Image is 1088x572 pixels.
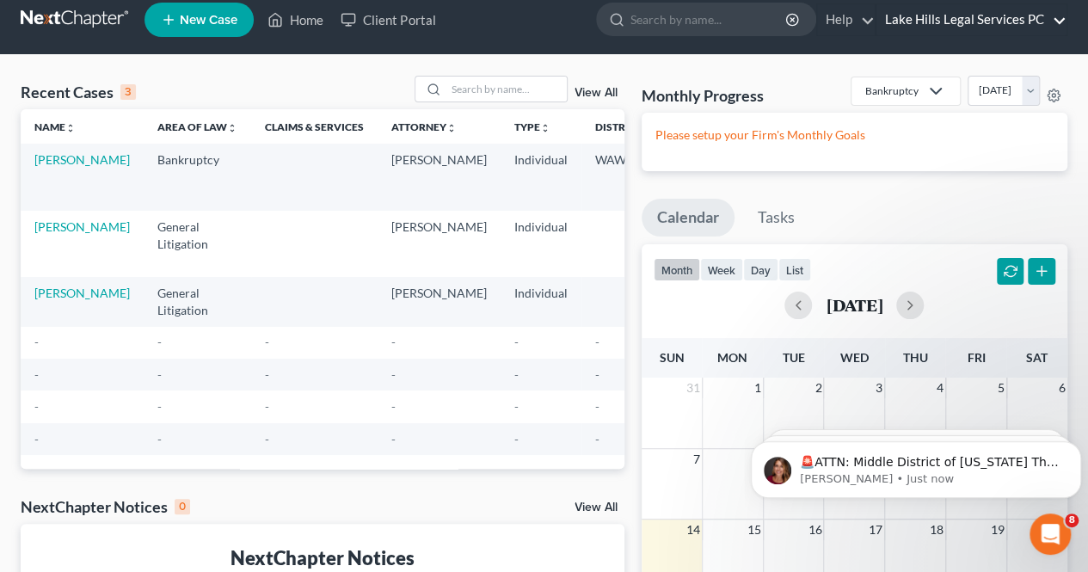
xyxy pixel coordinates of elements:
[332,4,444,35] a: Client Portal
[378,277,501,326] td: [PERSON_NAME]
[874,378,884,398] span: 3
[65,123,76,133] i: unfold_more
[391,120,457,133] a: Attorneyunfold_more
[501,277,581,326] td: Individual
[928,520,945,540] span: 18
[575,501,618,514] a: View All
[251,109,378,144] th: Claims & Services
[34,432,39,446] span: -
[21,496,190,517] div: NextChapter Notices
[865,83,919,98] div: Bankruptcy
[144,277,251,326] td: General Litigation
[813,378,823,398] span: 2
[989,520,1006,540] span: 19
[144,211,251,277] td: General Litigation
[595,399,599,414] span: -
[581,144,666,210] td: WAWB
[782,350,804,365] span: Tue
[753,378,763,398] span: 1
[630,3,788,35] input: Search by name...
[654,258,700,281] button: month
[175,499,190,514] div: 0
[655,126,1054,144] p: Please setup your Firm's Monthly Goals
[34,219,130,234] a: [PERSON_NAME]
[265,432,269,446] span: -
[595,432,599,446] span: -
[514,399,519,414] span: -
[659,350,684,365] span: Sun
[157,120,237,133] a: Area of Lawunfold_more
[817,4,875,35] a: Help
[778,258,811,281] button: list
[501,211,581,277] td: Individual
[595,335,599,349] span: -
[595,120,652,133] a: Districtunfold_more
[744,405,1088,526] iframe: Intercom notifications message
[876,4,1066,35] a: Lake Hills Legal Services PC
[903,350,928,365] span: Thu
[34,286,130,300] a: [PERSON_NAME]
[996,378,1006,398] span: 5
[514,120,550,133] a: Typeunfold_more
[34,399,39,414] span: -
[575,87,618,99] a: View All
[157,399,162,414] span: -
[935,378,945,398] span: 4
[685,520,702,540] span: 14
[180,14,237,27] span: New Case
[692,449,702,470] span: 7
[514,432,519,446] span: -
[227,123,237,133] i: unfold_more
[21,82,136,102] div: Recent Cases
[34,120,76,133] a: Nameunfold_more
[391,335,396,349] span: -
[746,520,763,540] span: 15
[642,85,764,106] h3: Monthly Progress
[157,432,162,446] span: -
[157,367,162,382] span: -
[826,296,882,314] h2: [DATE]
[1026,350,1048,365] span: Sat
[34,367,39,382] span: -
[540,123,550,133] i: unfold_more
[642,199,735,237] a: Calendar
[595,367,599,382] span: -
[120,84,136,100] div: 3
[743,258,778,281] button: day
[806,520,823,540] span: 16
[265,335,269,349] span: -
[391,399,396,414] span: -
[446,77,567,101] input: Search by name...
[265,367,269,382] span: -
[501,144,581,210] td: Individual
[259,4,332,35] a: Home
[867,520,884,540] span: 17
[717,350,747,365] span: Mon
[840,350,869,365] span: Wed
[378,144,501,210] td: [PERSON_NAME]
[34,335,39,349] span: -
[446,123,457,133] i: unfold_more
[685,378,702,398] span: 31
[1065,514,1079,527] span: 8
[34,152,130,167] a: [PERSON_NAME]
[514,335,519,349] span: -
[742,199,810,237] a: Tasks
[700,258,743,281] button: week
[391,367,396,382] span: -
[157,335,162,349] span: -
[265,399,269,414] span: -
[391,432,396,446] span: -
[144,144,251,210] td: Bankruptcy
[967,350,985,365] span: Fri
[1030,514,1071,555] iframe: Intercom live chat
[514,367,519,382] span: -
[378,211,501,277] td: [PERSON_NAME]
[1057,378,1067,398] span: 6
[34,544,611,571] div: NextChapter Notices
